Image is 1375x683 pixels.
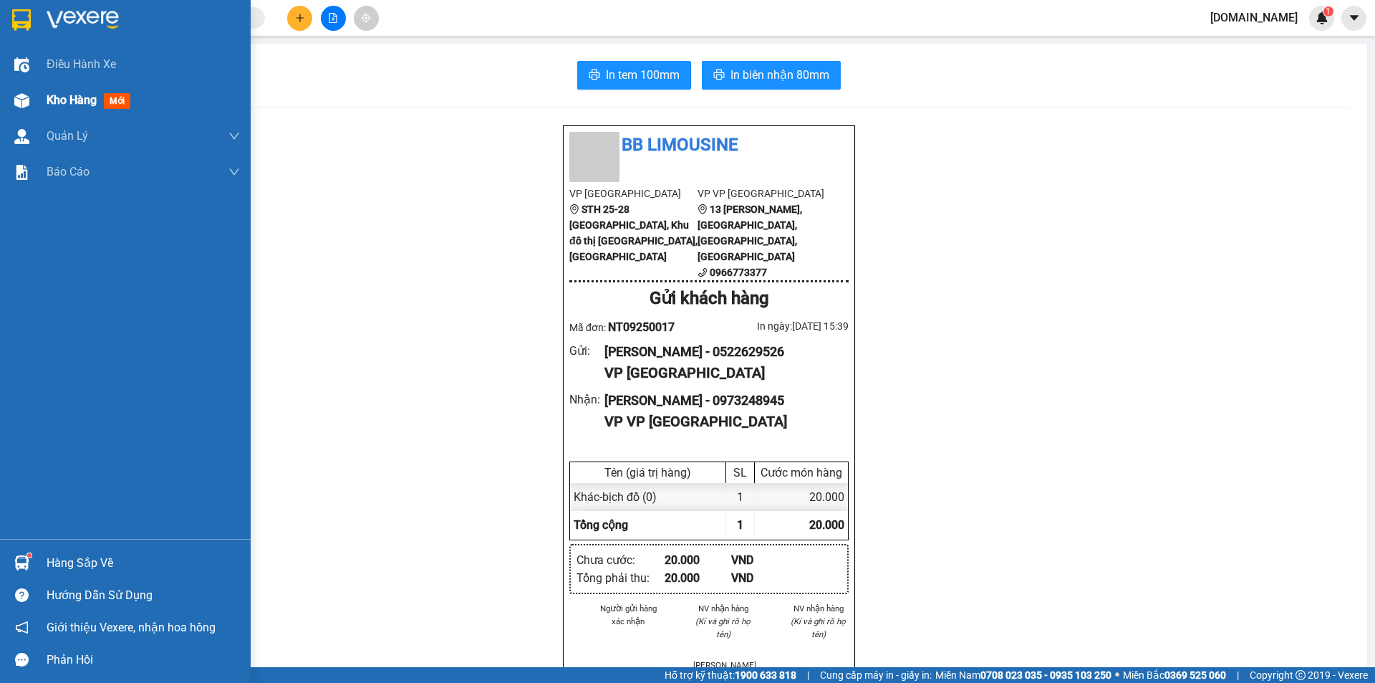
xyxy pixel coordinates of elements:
[104,93,130,109] span: mới
[589,69,600,82] span: printer
[980,669,1111,681] strong: 0708 023 035 - 0935 103 250
[7,61,99,108] li: VP [GEOGRAPHIC_DATA]
[569,285,849,312] div: Gửi khách hàng
[1316,11,1328,24] img: icon-new-feature
[693,602,754,615] li: NV nhận hàng
[47,585,240,606] div: Hướng dẫn sử dụng
[1199,9,1309,27] span: [DOMAIN_NAME]
[15,621,29,634] span: notification
[7,7,208,34] li: BB Limousine
[569,318,709,336] div: Mã đơn:
[47,553,240,574] div: Hàng sắp về
[698,204,802,262] b: 13 [PERSON_NAME], [GEOGRAPHIC_DATA], [GEOGRAPHIC_DATA], [GEOGRAPHIC_DATA]
[1123,667,1226,683] span: Miền Bắc
[14,129,29,144] img: warehouse-icon
[1237,667,1239,683] span: |
[726,483,755,511] div: 1
[1115,672,1119,678] span: ⚪️
[791,616,846,639] i: (Kí và ghi rõ họ tên)
[695,616,751,639] i: (Kí và ghi rõ họ tên)
[1326,6,1331,16] span: 1
[574,466,722,479] div: Tên (giá trị hàng)
[730,66,829,84] span: In biên nhận 80mm
[758,466,844,479] div: Cước món hàng
[295,13,305,23] span: plus
[15,588,29,602] span: question-circle
[665,569,731,587] div: 20.000
[14,555,29,570] img: warehouse-icon
[731,569,798,587] div: VND
[604,411,837,433] div: VP VP [GEOGRAPHIC_DATA]
[807,667,809,683] span: |
[328,13,338,23] span: file-add
[709,318,849,334] div: In ngày: [DATE] 15:39
[713,69,725,82] span: printer
[604,391,837,411] div: [PERSON_NAME] - 0973248945
[1164,669,1226,681] strong: 0369 525 060
[14,57,29,72] img: warehouse-icon
[12,9,31,31] img: logo-vxr
[287,6,312,31] button: plus
[755,483,848,511] div: 20.000
[14,165,29,180] img: solution-icon
[702,61,841,90] button: printerIn biên nhận 80mm
[569,342,604,360] div: Gửi :
[820,667,932,683] span: Cung cấp máy in - giấy in:
[321,6,346,31] button: file-add
[731,551,798,569] div: VND
[47,649,240,671] div: Phản hồi
[569,186,698,201] li: VP [GEOGRAPHIC_DATA]
[665,667,796,683] span: Hỗ trợ kỹ thuật:
[1296,670,1306,680] span: copyright
[698,186,826,201] li: VP VP [GEOGRAPHIC_DATA]
[576,569,665,587] div: Tổng phải thu :
[693,659,754,672] li: [PERSON_NAME]
[604,362,837,384] div: VP [GEOGRAPHIC_DATA]
[935,667,1111,683] span: Miền Nam
[47,163,90,181] span: Báo cáo
[576,551,665,569] div: Chưa cước :
[788,602,849,615] li: NV nhận hàng
[698,267,708,277] span: phone
[14,93,29,108] img: warehouse-icon
[608,320,675,334] span: NT09250017
[228,166,240,178] span: down
[569,204,579,214] span: environment
[47,618,216,636] span: Giới thiệu Vexere, nhận hoa hồng
[47,55,116,73] span: Điều hành xe
[735,669,796,681] strong: 1900 633 818
[47,127,88,145] span: Quản Lý
[604,342,837,362] div: [PERSON_NAME] - 0522629526
[698,204,708,214] span: environment
[99,61,190,108] li: VP VP [GEOGRAPHIC_DATA]
[1341,6,1366,31] button: caret-down
[1348,11,1361,24] span: caret-down
[361,13,371,23] span: aim
[354,6,379,31] button: aim
[665,551,731,569] div: 20.000
[569,132,849,159] li: BB Limousine
[737,518,743,532] span: 1
[574,518,628,532] span: Tổng cộng
[569,391,604,409] div: Nhận :
[577,61,691,90] button: printerIn tem 100mm
[1323,6,1333,16] sup: 1
[606,66,680,84] span: In tem 100mm
[47,93,97,107] span: Kho hàng
[809,518,844,532] span: 20.000
[730,466,751,479] div: SL
[27,553,32,558] sup: 1
[598,602,659,628] li: Người gửi hàng xác nhận
[710,267,767,278] b: 0966773377
[228,130,240,142] span: down
[574,490,657,504] span: Khác - bịch đồ (0)
[15,653,29,667] span: message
